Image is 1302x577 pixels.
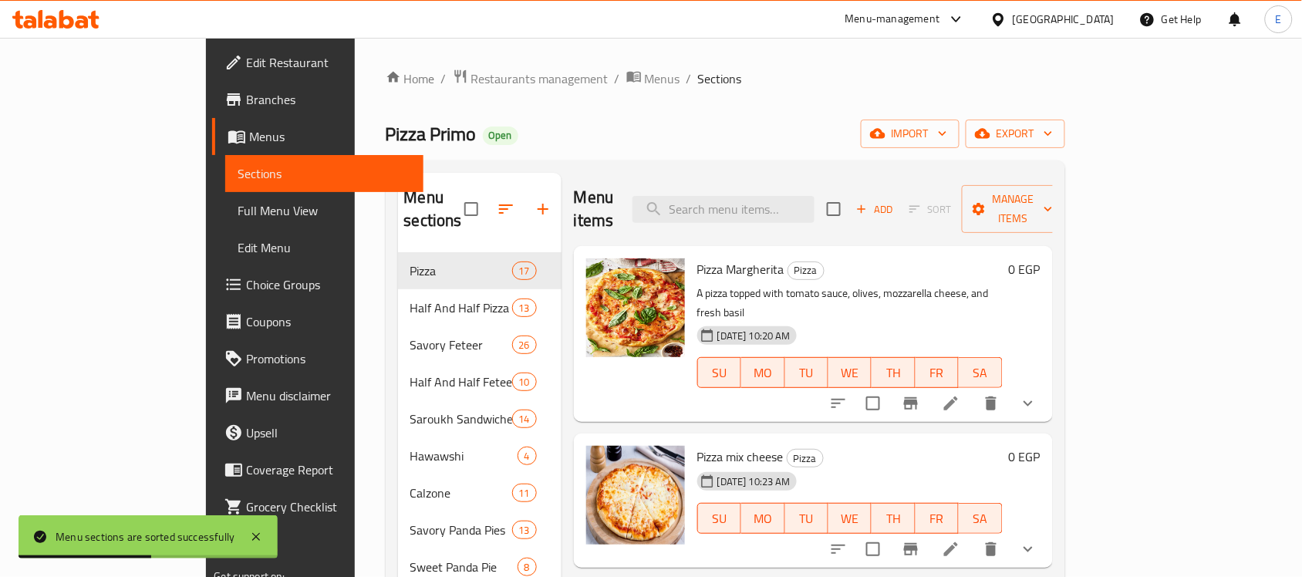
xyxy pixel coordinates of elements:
[878,508,909,530] span: TH
[386,116,477,151] span: Pizza Primo
[212,266,423,303] a: Choice Groups
[225,192,423,229] a: Full Menu View
[820,385,857,422] button: sort-choices
[872,503,915,534] button: TH
[212,81,423,118] a: Branches
[1019,540,1037,558] svg: Show Choices
[916,357,959,388] button: FR
[787,449,824,467] div: Pizza
[471,69,609,88] span: Restaurants management
[828,357,872,388] button: WE
[246,386,411,405] span: Menu disclaimer
[246,90,411,109] span: Branches
[238,201,411,220] span: Full Menu View
[788,262,825,280] div: Pizza
[512,484,537,502] div: items
[518,560,536,575] span: 8
[512,410,537,428] div: items
[441,69,447,88] li: /
[518,449,536,464] span: 4
[410,447,518,465] span: Hawawshi
[965,362,996,384] span: SA
[704,362,735,384] span: SU
[398,437,562,474] div: Hawawshi4
[741,503,784,534] button: MO
[225,229,423,266] a: Edit Menu
[1010,385,1047,422] button: show more
[959,357,1002,388] button: SA
[1013,11,1115,28] div: [GEOGRAPHIC_DATA]
[246,461,411,479] span: Coverage Report
[512,336,537,354] div: items
[398,289,562,326] div: Half And Half Pizza13
[615,69,620,88] li: /
[246,312,411,331] span: Coupons
[246,53,411,72] span: Edit Restaurant
[788,262,824,279] span: Pizza
[483,127,518,145] div: Open
[410,336,512,354] span: Savory Feteer
[973,531,1010,568] button: delete
[697,284,1003,322] p: A pizza topped with tomato sauce, olives, mozzarella cheese, and fresh basil
[410,484,512,502] span: Calzone
[711,474,797,489] span: [DATE] 10:23 AM
[916,503,959,534] button: FR
[1009,446,1041,467] h6: 0 EGP
[697,258,784,281] span: Pizza Margherita
[518,558,537,576] div: items
[962,185,1065,233] button: Manage items
[974,190,1053,228] span: Manage items
[398,511,562,548] div: Savory Panda Pies13
[698,69,742,88] span: Sections
[791,508,822,530] span: TU
[747,508,778,530] span: MO
[238,164,411,183] span: Sections
[850,197,899,221] span: Add item
[246,349,411,368] span: Promotions
[212,414,423,451] a: Upsell
[586,446,685,545] img: Pizza mix cheese
[697,503,741,534] button: SU
[212,488,423,525] a: Grocery Checklist
[398,326,562,363] div: Savory Feteer26
[410,410,512,428] div: Saroukh Sandwiches
[711,329,797,343] span: [DATE] 10:20 AM
[574,186,614,232] h2: Menu items
[238,238,411,257] span: Edit Menu
[513,412,536,427] span: 14
[922,508,953,530] span: FR
[513,523,536,538] span: 13
[835,508,865,530] span: WE
[632,196,815,223] input: search
[404,186,464,232] h2: Menu sections
[512,299,537,317] div: items
[942,394,960,413] a: Edit menu item
[513,375,536,390] span: 10
[410,558,518,576] span: Sweet Panda Pie
[872,357,915,388] button: TH
[788,450,823,467] span: Pizza
[899,197,962,221] span: Select section first
[487,191,525,228] span: Sort sections
[455,193,487,225] span: Select all sections
[410,262,512,280] span: Pizza
[1010,531,1047,568] button: show more
[410,373,512,391] span: Half And Half Feteer
[686,69,692,88] li: /
[513,338,536,353] span: 26
[453,69,609,89] a: Restaurants management
[410,299,512,317] span: Half And Half Pizza
[818,193,850,225] span: Select section
[854,201,896,218] span: Add
[512,262,537,280] div: items
[697,445,784,468] span: Pizza mix cheese
[513,301,536,315] span: 13
[249,127,411,146] span: Menus
[747,362,778,384] span: MO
